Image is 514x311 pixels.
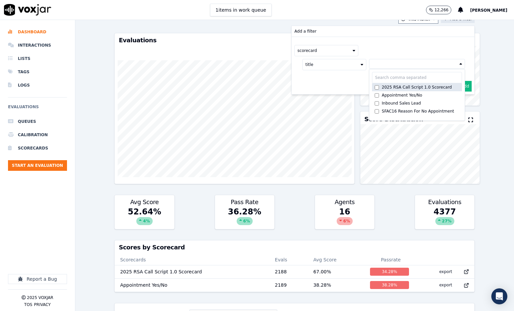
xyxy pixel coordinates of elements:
[470,8,507,13] span: [PERSON_NAME]
[24,302,32,307] button: TOS
[119,244,470,250] h3: Scores by Scorecard
[8,103,67,115] h6: Evaluations
[8,79,67,92] a: Logs
[294,29,316,34] p: Add a filter
[470,6,514,14] button: [PERSON_NAME]
[375,85,379,90] input: 2025 RSA Call Script 1.0 Scorecard
[382,93,422,98] div: Appointment Yes/No
[491,288,507,304] div: Open Intercom Messenger
[375,109,379,114] input: SFAC16 Reason For No Appointment
[119,199,170,205] h3: Avg Score
[219,199,270,205] h3: Pass Rate
[8,142,67,155] a: Scorecards
[115,278,269,292] td: Appointment Yes/No
[426,6,451,14] button: 12,266
[8,39,67,52] a: Interactions
[415,206,474,229] div: 4377
[270,254,308,265] th: Evals
[434,280,458,290] button: export
[337,217,353,225] div: 6 %
[372,72,462,83] input: Search comma separated
[382,85,452,90] div: 2025 RSA Call Script 1.0 Scorecard
[8,160,67,171] button: Start an Evaluation
[434,266,458,277] button: export
[210,4,272,16] button: 1items in work queue
[375,101,379,106] input: Inbound Sales Lead
[459,81,472,92] button: Add
[8,115,67,128] a: Queues
[302,59,366,70] button: title
[8,52,67,65] a: Lists
[270,278,308,292] td: 2189
[434,7,448,13] p: 12,266
[8,128,67,142] a: Calibration
[115,206,174,229] div: 52.64 %
[315,206,374,229] div: 16
[115,265,269,278] td: 2025 RSA Call Script 1.0 Scorecard
[382,109,454,114] div: SFAC16 Reason For No Appointment
[115,254,269,265] th: Scorecards
[382,101,421,106] div: Inbound Sales Lead
[319,199,370,205] h3: Agents
[8,65,67,79] a: Tags
[270,265,308,278] td: 2188
[136,217,152,225] div: 4 %
[364,116,423,122] h3: Score Distribution
[365,254,417,265] th: Passrate
[34,302,51,307] button: Privacy
[294,45,358,56] button: scorecard
[237,217,253,225] div: 6 %
[375,93,379,98] input: Appointment Yes/No
[308,265,365,278] td: 67.00 %
[308,278,365,292] td: 38.28 %
[4,4,51,16] img: voxjar logo
[215,206,274,229] div: 36.28 %
[435,217,454,225] div: 27 %
[308,254,365,265] th: Avg Score
[119,37,350,43] h3: Evaluations
[8,274,67,284] button: Report a Bug
[370,281,409,289] div: 38.28 %
[426,6,458,14] button: 12,266
[8,25,67,39] a: Dashboard
[370,268,409,276] div: 34.28 %
[419,199,470,205] h3: Evaluations
[27,295,53,300] p: 2025 Voxjar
